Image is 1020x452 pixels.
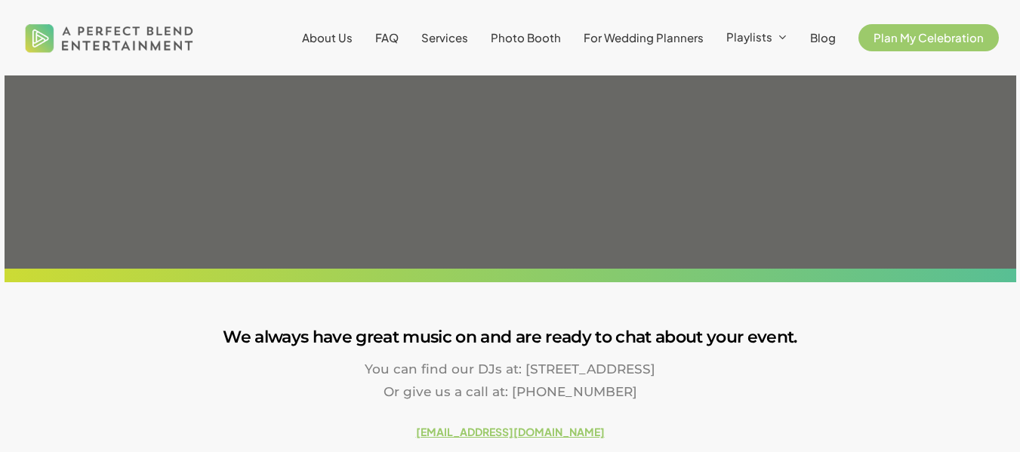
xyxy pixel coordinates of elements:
h3: We always have great music on and are ready to chat about your event. [5,323,1016,352]
a: About Us [302,32,353,44]
span: Blog [810,30,836,45]
a: Photo Booth [491,32,561,44]
span: FAQ [375,30,399,45]
span: Photo Booth [491,30,561,45]
span: For Wedding Planners [584,30,704,45]
a: Blog [810,32,836,44]
span: Services [421,30,468,45]
span: Playlists [726,29,772,44]
a: Services [421,32,468,44]
a: [EMAIL_ADDRESS][DOMAIN_NAME] [416,425,605,438]
a: For Wedding Planners [584,32,704,44]
span: You can find our DJs at: [STREET_ADDRESS] [365,361,655,377]
span: About Us [302,30,353,45]
a: Playlists [726,31,787,45]
a: Plan My Celebration [858,32,999,44]
a: FAQ [375,32,399,44]
span: Plan My Celebration [874,30,984,45]
img: A Perfect Blend Entertainment [21,11,198,65]
span: Or give us a call at: [PHONE_NUMBER] [384,384,637,399]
